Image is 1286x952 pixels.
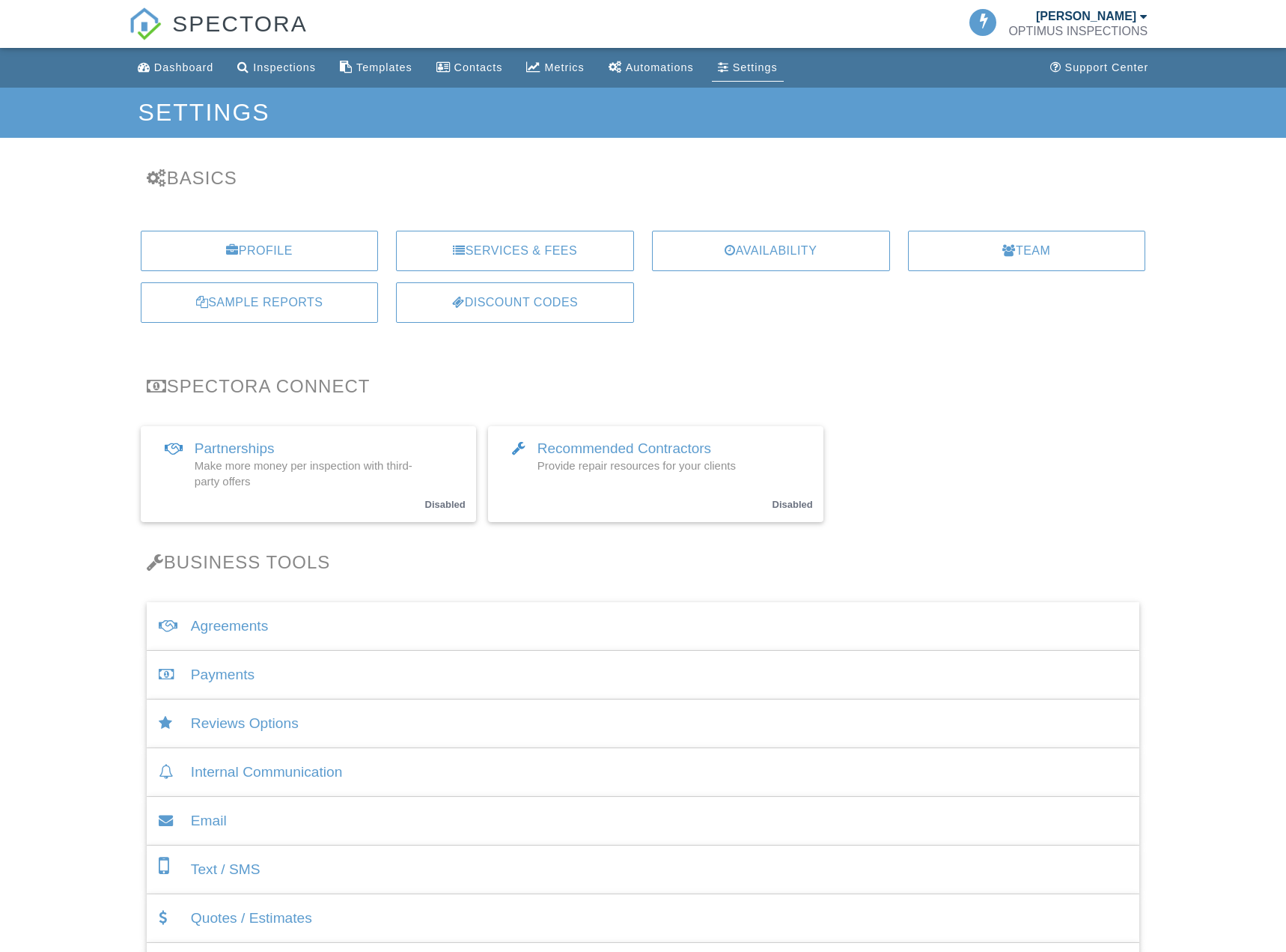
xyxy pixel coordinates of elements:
a: Settings [712,54,784,82]
img: The Best Home Inspection Software - Spectora [129,7,162,40]
a: Services & Fees [396,231,634,271]
a: Contacts [430,54,509,82]
div: OPTIMUS INSPECTIONS [1008,24,1148,39]
h1: Settings [138,100,1148,126]
a: Discount Codes [396,282,634,323]
a: Team [908,231,1146,271]
div: Support Center [1065,61,1149,73]
a: Templates [334,54,418,82]
h3: Basics [147,168,1139,188]
div: Quotes / Estimates [147,894,1139,943]
div: Agreements [147,602,1139,651]
div: Settings [733,61,778,73]
a: Inspections [231,54,322,82]
div: Payments [147,651,1139,700]
div: Dashboard [154,61,213,73]
div: Inspections [253,61,316,73]
div: Reviews Options [147,700,1139,748]
a: Sample Reports [141,282,379,323]
small: Disabled [772,499,813,510]
a: Partnerships Make more money per inspection with third-party offers Disabled [141,426,476,522]
div: Metrics [544,61,584,73]
a: Automations (Basic) [603,54,700,82]
h3: Business Tools [147,552,1139,572]
h3: Spectora Connect [147,376,1139,396]
div: Automations [626,61,694,73]
div: Contacts [454,61,503,73]
a: Availability [652,231,890,271]
span: Recommended Contractors [537,440,711,456]
a: Support Center [1044,54,1155,82]
span: SPECTORA [172,7,308,39]
span: Make more money per inspection with third-party offers [195,459,412,488]
a: Recommended Contractors Provide repair resources for your clients Disabled [488,426,823,522]
div: Email [147,797,1139,846]
div: Internal Communication [147,748,1139,797]
span: Provide repair resources for your clients [537,459,736,472]
a: SPECTORA [129,22,308,50]
a: Profile [141,231,379,271]
a: Dashboard [132,54,219,82]
div: Templates [356,61,412,73]
div: Text / SMS [147,846,1139,894]
span: Partnerships [195,440,275,456]
div: [PERSON_NAME] [1036,9,1136,24]
small: Disabled [425,499,466,510]
a: Metrics [520,54,590,82]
